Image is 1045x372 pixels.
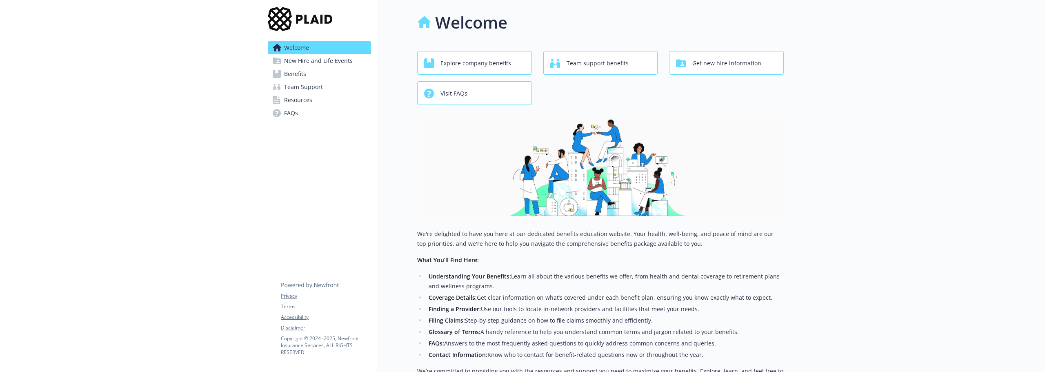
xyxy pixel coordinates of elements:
[440,86,467,101] span: Visit FAQs
[426,327,784,337] li: A handy reference to help you understand common terms and jargon related to your benefits.
[426,304,784,314] li: Use our tools to locate in-network providers and facilities that meet your needs.
[435,10,507,35] h1: Welcome
[268,107,371,120] a: FAQs
[440,56,511,71] span: Explore company benefits
[669,51,784,75] button: Get new hire information
[284,80,323,94] span: Team Support
[281,314,371,321] a: Accessibility
[268,67,371,80] a: Benefits
[268,94,371,107] a: Resources
[281,335,371,356] p: Copyright © 2024 - 2025 , Newfront Insurance Services, ALL RIGHTS RESERVED
[284,54,353,67] span: New Hire and Life Events
[281,292,371,300] a: Privacy
[429,339,444,347] strong: FAQs:
[417,81,532,105] button: Visit FAQs
[567,56,629,71] span: Team support benefits
[281,324,371,332] a: Disclaimer
[429,272,511,280] strong: Understanding Your Benefits:
[426,293,784,303] li: Get clear information on what’s covered under each benefit plan, ensuring you know exactly what t...
[429,294,477,301] strong: Coverage Details:
[281,303,371,310] a: Terms
[417,229,784,249] p: We're delighted to have you here at our dedicated benefits education website. Your health, well-b...
[417,118,784,216] img: overview page banner
[284,41,309,54] span: Welcome
[429,328,480,336] strong: Glossary of Terms:
[426,272,784,291] li: Learn all about the various benefits we offer, from health and dental coverage to retirement plan...
[429,305,481,313] strong: Finding a Provider:
[692,56,761,71] span: Get new hire information
[426,339,784,348] li: Answers to the most frequently asked questions to quickly address common concerns and queries.
[429,316,465,324] strong: Filing Claims:
[417,51,532,75] button: Explore company benefits
[268,54,371,67] a: New Hire and Life Events
[284,67,306,80] span: Benefits
[543,51,658,75] button: Team support benefits
[426,316,784,325] li: Step-by-step guidance on how to file claims smoothly and efficiently.
[429,351,487,359] strong: Contact Information:
[268,80,371,94] a: Team Support
[268,41,371,54] a: Welcome
[284,94,312,107] span: Resources
[426,350,784,360] li: Know who to contact for benefit-related questions now or throughout the year.
[417,256,479,264] strong: What You’ll Find Here:
[284,107,298,120] span: FAQs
